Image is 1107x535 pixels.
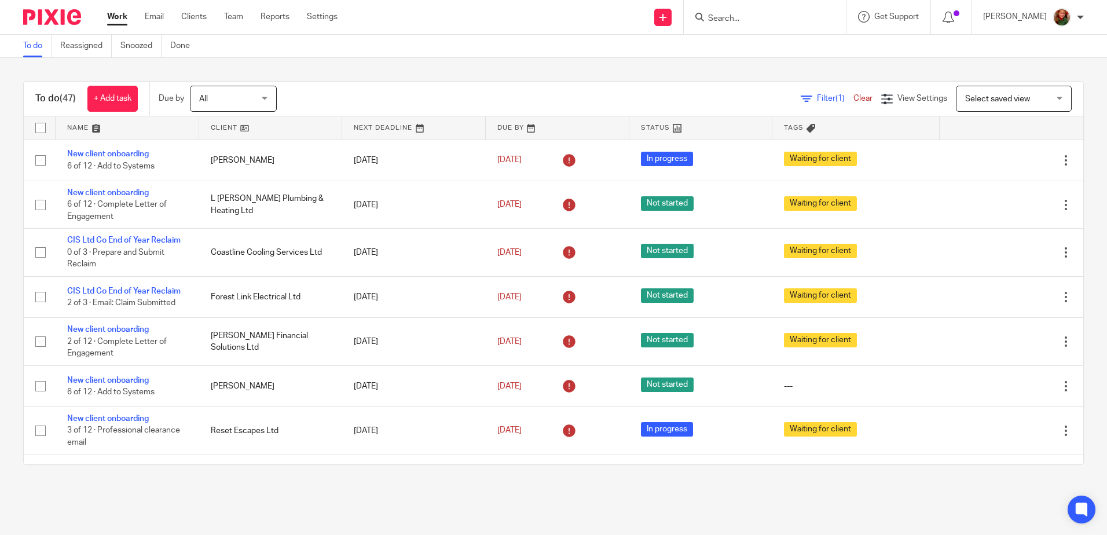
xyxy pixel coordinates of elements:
[35,93,76,105] h1: To do
[67,325,149,334] a: New client onboarding
[835,94,845,102] span: (1)
[342,181,486,228] td: [DATE]
[60,94,76,103] span: (47)
[199,276,343,317] td: Forest Link Electrical Ltd
[784,288,857,303] span: Waiting for client
[497,427,522,435] span: [DATE]
[67,162,155,170] span: 6 of 12 · Add to Systems
[199,365,343,406] td: [PERSON_NAME]
[199,455,343,496] td: [PERSON_NAME] Independent Funeral Directors Ltd
[784,422,857,437] span: Waiting for client
[497,293,522,301] span: [DATE]
[67,248,164,269] span: 0 of 3 · Prepare and Submit Reclaim
[120,35,162,57] a: Snoozed
[170,35,199,57] a: Done
[307,11,338,23] a: Settings
[67,338,167,358] span: 2 of 12 · Complete Letter of Engagement
[60,35,112,57] a: Reassigned
[67,427,180,447] span: 3 of 12 · Professional clearance email
[67,287,181,295] a: CIS Ltd Co End of Year Reclaim
[23,35,52,57] a: To do
[784,152,857,166] span: Waiting for client
[342,140,486,181] td: [DATE]
[897,94,947,102] span: View Settings
[342,276,486,317] td: [DATE]
[199,181,343,228] td: L [PERSON_NAME] Plumbing & Heating Ltd
[497,382,522,390] span: [DATE]
[497,200,522,208] span: [DATE]
[87,86,138,112] a: + Add task
[342,365,486,406] td: [DATE]
[784,333,857,347] span: Waiting for client
[641,288,694,303] span: Not started
[497,156,522,164] span: [DATE]
[784,244,857,258] span: Waiting for client
[181,11,207,23] a: Clients
[261,11,289,23] a: Reports
[145,11,164,23] a: Email
[67,189,149,197] a: New client onboarding
[67,415,149,423] a: New client onboarding
[199,407,343,455] td: Reset Escapes Ltd
[497,248,522,256] span: [DATE]
[641,378,694,392] span: Not started
[1053,8,1071,27] img: sallycropped.JPG
[224,11,243,23] a: Team
[199,140,343,181] td: [PERSON_NAME]
[107,11,127,23] a: Work
[641,422,693,437] span: In progress
[641,244,694,258] span: Not started
[497,338,522,346] span: [DATE]
[983,11,1047,23] p: [PERSON_NAME]
[342,407,486,455] td: [DATE]
[707,14,811,24] input: Search
[67,388,155,396] span: 6 of 12 · Add to Systems
[199,229,343,276] td: Coastline Cooling Services Ltd
[23,9,81,25] img: Pixie
[965,95,1030,103] span: Select saved view
[784,380,928,392] div: ---
[342,318,486,365] td: [DATE]
[784,196,857,211] span: Waiting for client
[641,333,694,347] span: Not started
[342,229,486,276] td: [DATE]
[853,94,873,102] a: Clear
[817,94,853,102] span: Filter
[199,95,208,103] span: All
[67,150,149,158] a: New client onboarding
[67,376,149,384] a: New client onboarding
[67,201,167,221] span: 6 of 12 · Complete Letter of Engagement
[67,299,175,307] span: 2 of 3 · Email: Claim Submitted
[641,152,693,166] span: In progress
[67,236,181,244] a: CIS Ltd Co End of Year Reclaim
[641,196,694,211] span: Not started
[342,455,486,496] td: [DATE]
[159,93,184,104] p: Due by
[199,318,343,365] td: [PERSON_NAME] Financial Solutions Ltd
[784,124,804,131] span: Tags
[874,13,919,21] span: Get Support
